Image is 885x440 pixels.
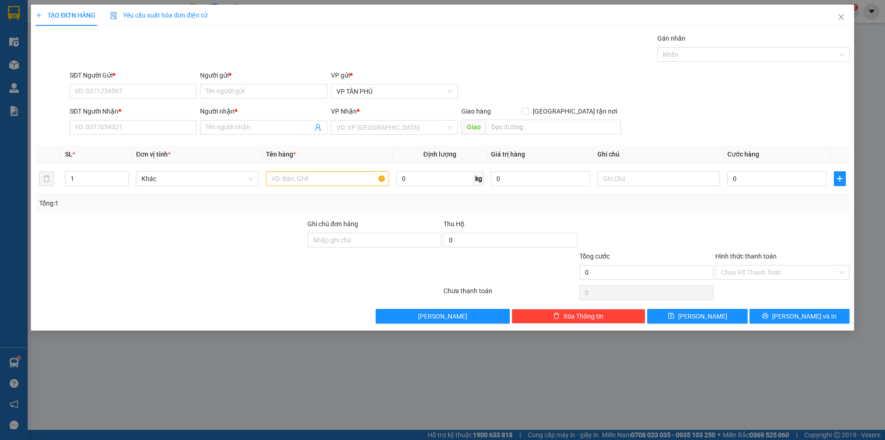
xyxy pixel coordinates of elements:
span: Giá trị hàng [491,151,525,158]
input: VD: Bàn, Ghế [266,171,389,186]
div: Người nhận [200,106,327,116]
button: Close [828,5,854,30]
span: VP TÂN PHÚ [336,84,452,98]
span: Giao hàng [461,108,491,115]
button: printer[PERSON_NAME] và In [749,309,850,324]
span: plus [834,175,845,182]
span: kg [474,171,484,186]
label: Gán nhãn [657,35,685,42]
span: Yêu cầu xuất hóa đơn điện tử [110,12,207,19]
span: [PERSON_NAME] [678,311,727,321]
span: user-add [314,124,322,131]
div: Tổng: 1 [39,198,342,208]
input: Ghi chú đơn hàng [307,233,442,247]
span: Cước hàng [727,151,759,158]
span: SL [65,151,72,158]
button: delete [39,171,54,186]
span: Khác [142,172,253,186]
span: close [838,13,845,21]
span: Định lượng [424,151,456,158]
div: SĐT Người Nhận [70,106,196,116]
img: icon [110,12,118,19]
span: Thu Hộ [443,220,465,228]
button: plus [834,171,846,186]
span: Giao [461,120,486,134]
th: Ghi chú [594,145,724,163]
div: Người gửi [200,70,327,80]
span: Xóa Thông tin [563,311,603,321]
input: Dọc đường [486,120,621,134]
input: Ghi Chú [597,171,720,186]
label: Hình thức thanh toán [715,253,777,260]
div: SĐT Người Gửi [70,70,196,80]
button: [PERSON_NAME] [376,309,510,324]
span: Tên hàng [266,151,296,158]
span: [PERSON_NAME] [418,311,467,321]
button: deleteXóa Thông tin [512,309,646,324]
span: Tổng cước [579,253,610,260]
input: 0 [491,171,590,186]
label: Ghi chú đơn hàng [307,220,358,228]
span: printer [762,313,768,320]
span: [PERSON_NAME] và In [772,311,837,321]
span: TẠO ĐƠN HÀNG [35,12,95,19]
span: VP Nhận [331,108,357,115]
div: Chưa thanh toán [442,286,578,302]
span: save [668,313,674,320]
span: [GEOGRAPHIC_DATA] tận nơi [529,106,621,116]
div: VP gửi [331,70,458,80]
span: delete [553,313,560,320]
button: save[PERSON_NAME] [647,309,747,324]
span: Đơn vị tính [136,151,171,158]
span: plus [35,12,42,18]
